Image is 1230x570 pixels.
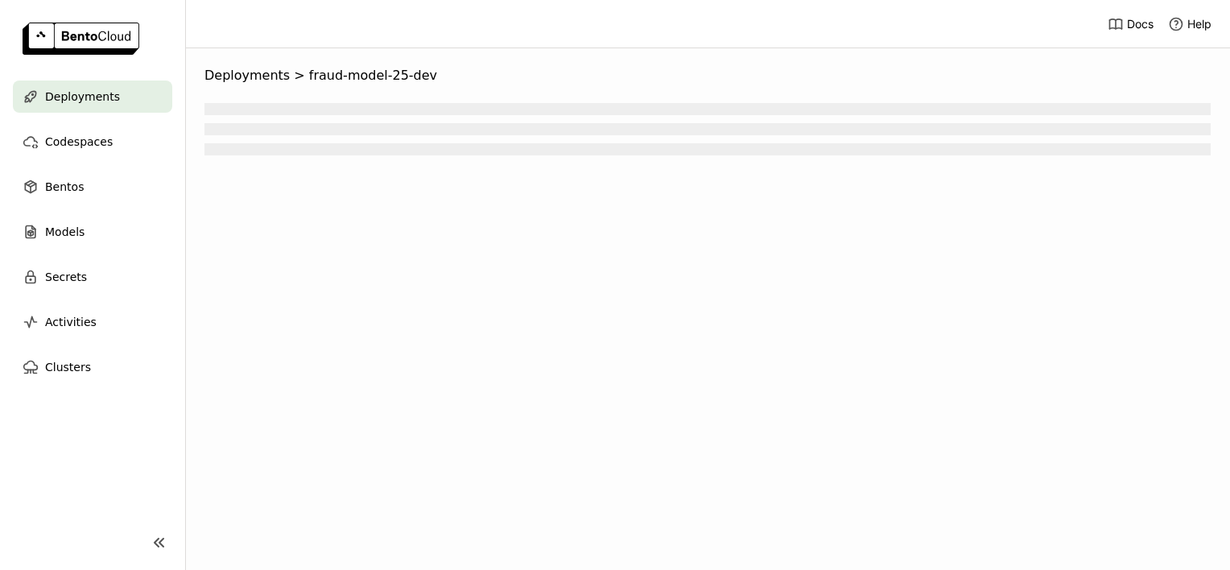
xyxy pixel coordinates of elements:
[204,68,1211,84] nav: Breadcrumbs navigation
[1108,16,1154,32] a: Docs
[13,306,172,338] a: Activities
[45,87,120,106] span: Deployments
[1127,17,1154,31] span: Docs
[1187,17,1211,31] span: Help
[45,357,91,377] span: Clusters
[204,68,290,84] span: Deployments
[45,312,97,332] span: Activities
[13,351,172,383] a: Clusters
[13,171,172,203] a: Bentos
[45,177,84,196] span: Bentos
[45,222,85,242] span: Models
[23,23,139,55] img: logo
[309,68,437,84] span: fraud-model-25-dev
[1168,16,1211,32] div: Help
[290,68,309,84] span: >
[45,132,113,151] span: Codespaces
[13,216,172,248] a: Models
[13,261,172,293] a: Secrets
[45,267,87,287] span: Secrets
